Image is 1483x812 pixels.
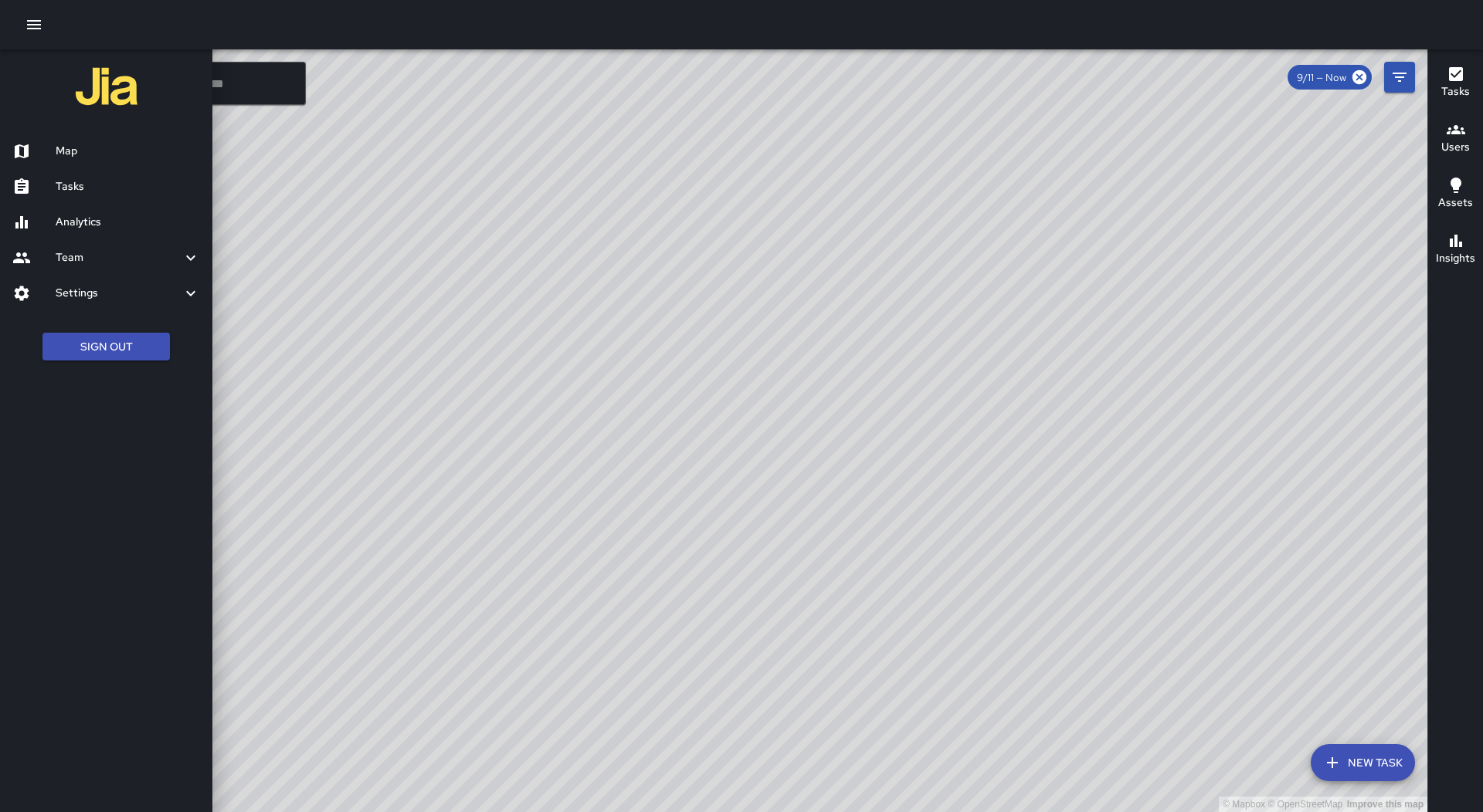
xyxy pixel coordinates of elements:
h6: Tasks [56,178,200,195]
img: jia-logo [76,56,137,117]
h6: Assets [1438,195,1473,211]
h6: Team [56,249,182,266]
h6: Insights [1436,250,1475,267]
button: New Task [1311,744,1415,781]
h6: Tasks [1441,83,1470,100]
h6: Users [1441,139,1470,156]
h6: Analytics [56,214,200,231]
h6: Map [56,143,200,160]
h6: Settings [56,285,182,302]
button: Sign Out [42,333,170,361]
